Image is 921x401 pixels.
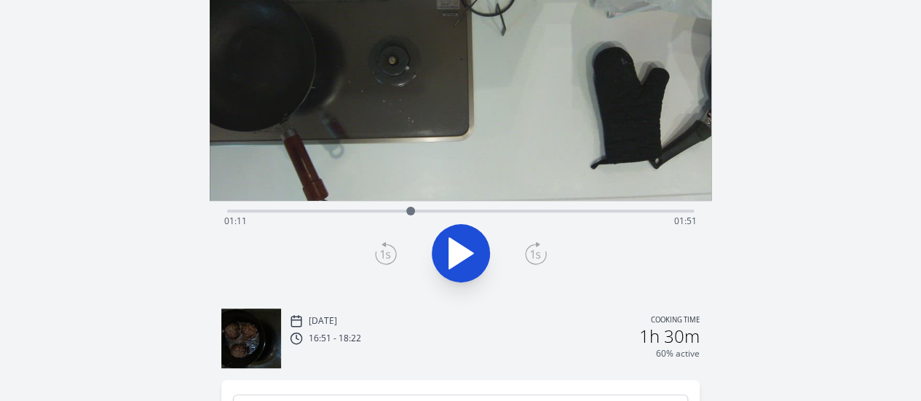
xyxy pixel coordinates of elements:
[674,215,697,227] span: 01:51
[309,315,337,327] p: [DATE]
[639,327,700,345] h2: 1h 30m
[224,215,247,227] span: 01:11
[221,309,281,368] img: 250930075227_thumb.jpeg
[651,314,700,327] p: Cooking time
[656,348,700,360] p: 60% active
[309,333,361,344] p: 16:51 - 18:22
